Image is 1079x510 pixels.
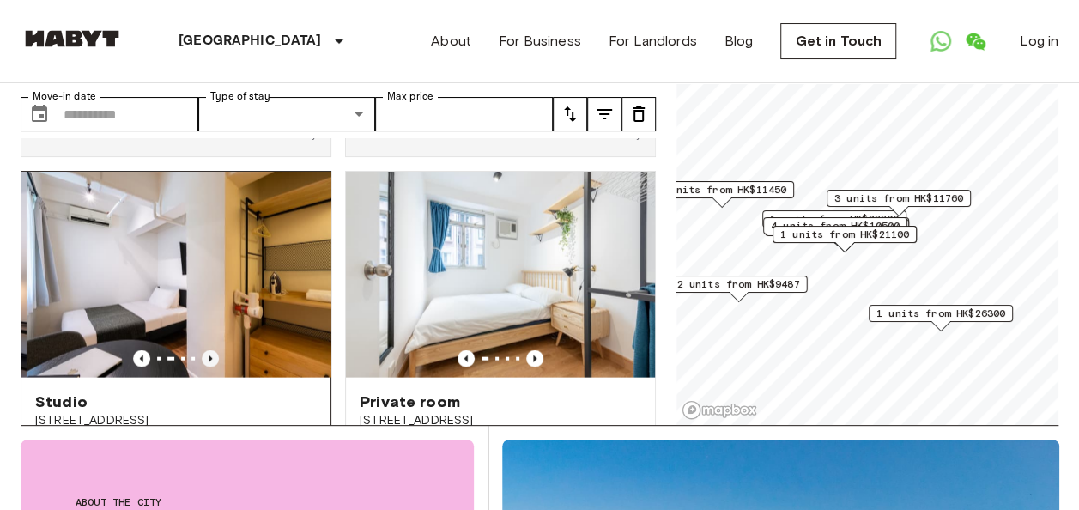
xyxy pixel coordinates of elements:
button: Choose date [22,97,57,131]
a: Get in Touch [780,23,896,59]
a: Open WeChat [958,24,992,58]
label: Move-in date [33,89,96,104]
a: About [431,31,471,52]
button: tune [587,97,621,131]
label: Type of stay [210,89,270,104]
label: Max price [387,89,433,104]
button: Previous image [458,350,475,367]
a: Open WhatsApp [924,24,958,58]
img: Marketing picture of unit HK-01-027-001-02 [346,172,655,378]
span: 1 units from HK$21100 [780,227,909,242]
div: Map marker [773,226,917,252]
a: Mapbox logo [682,400,757,420]
span: 4 units from HK$10500 [771,218,900,234]
img: Marketing picture of unit HK-01-063-010-001 [27,172,336,378]
a: Blog [724,31,754,52]
div: Map marker [869,305,1013,331]
span: 1 units from HK$23300 [770,211,899,227]
div: Map marker [669,276,807,302]
button: Previous image [202,350,219,367]
div: Map marker [827,190,971,216]
span: 1 units from HK$11450 [658,182,786,197]
p: [GEOGRAPHIC_DATA] [179,31,322,52]
span: 3 units from HK$11760 [834,191,963,206]
div: Map marker [762,210,906,237]
span: About the city [76,495,419,510]
span: 2 units from HK$9487 [676,276,799,292]
button: Previous image [526,350,543,367]
span: [STREET_ADDRESS] [360,412,641,429]
span: [STREET_ADDRESS] [35,412,317,429]
button: tune [621,97,656,131]
button: Previous image [133,350,150,367]
a: For Landlords [609,31,697,52]
div: Map marker [650,181,794,208]
span: Private room [360,392,460,412]
span: 1 units from HK$26300 [876,306,1005,321]
a: Log in [1020,31,1058,52]
img: Habyt [21,30,124,47]
div: Map marker [763,217,907,244]
button: tune [553,97,587,131]
span: Studio [35,392,88,412]
a: For Business [499,31,581,52]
